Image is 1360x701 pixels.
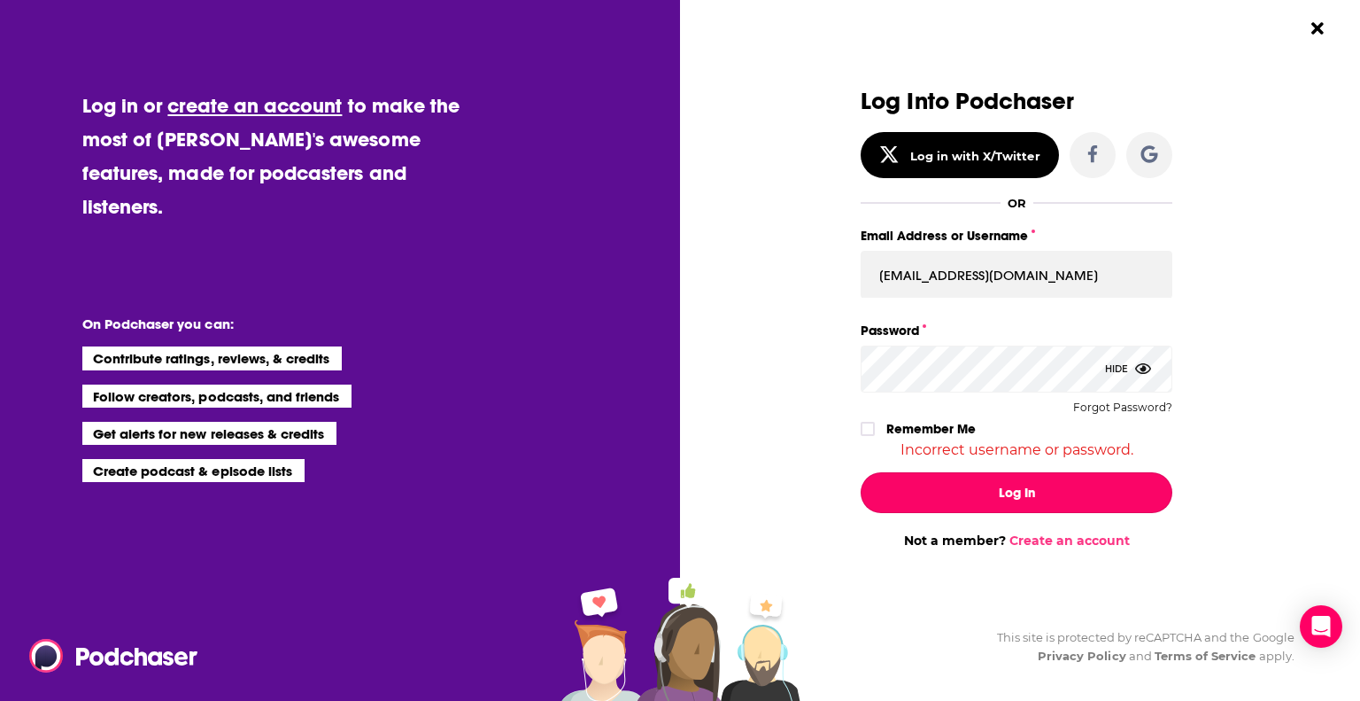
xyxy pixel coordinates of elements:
img: Podchaser - Follow, Share and Rate Podcasts [29,639,199,673]
div: Hide [1105,346,1151,393]
a: Terms of Service [1155,649,1256,663]
li: On Podchaser you can: [82,315,437,332]
div: Open Intercom Messenger [1300,605,1342,648]
button: Forgot Password? [1073,401,1172,414]
a: Create an account [1009,533,1130,549]
a: create an account [167,93,342,118]
div: Log in with X/Twitter [910,149,1040,163]
label: Remember Me [886,417,976,440]
li: Create podcast & episode lists [82,459,305,482]
li: Follow creators, podcasts, and friends [82,385,352,408]
h3: Log Into Podchaser [861,89,1172,114]
label: Password [861,319,1172,342]
a: Privacy Policy [1038,649,1126,663]
div: This site is protected by reCAPTCHA and the Google and apply. [983,628,1294,666]
label: Email Address or Username [861,224,1172,247]
div: Not a member? [861,533,1172,549]
div: OR [1008,196,1026,210]
button: Log in with X/Twitter [861,132,1059,178]
button: Close Button [1301,12,1334,45]
li: Contribute ratings, reviews, & credits [82,347,343,370]
a: Podchaser - Follow, Share and Rate Podcasts [29,639,185,673]
div: Incorrect username or password. [861,441,1172,458]
input: Email Address or Username [861,251,1172,299]
li: Get alerts for new releases & credits [82,422,336,445]
button: Log In [861,472,1172,513]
